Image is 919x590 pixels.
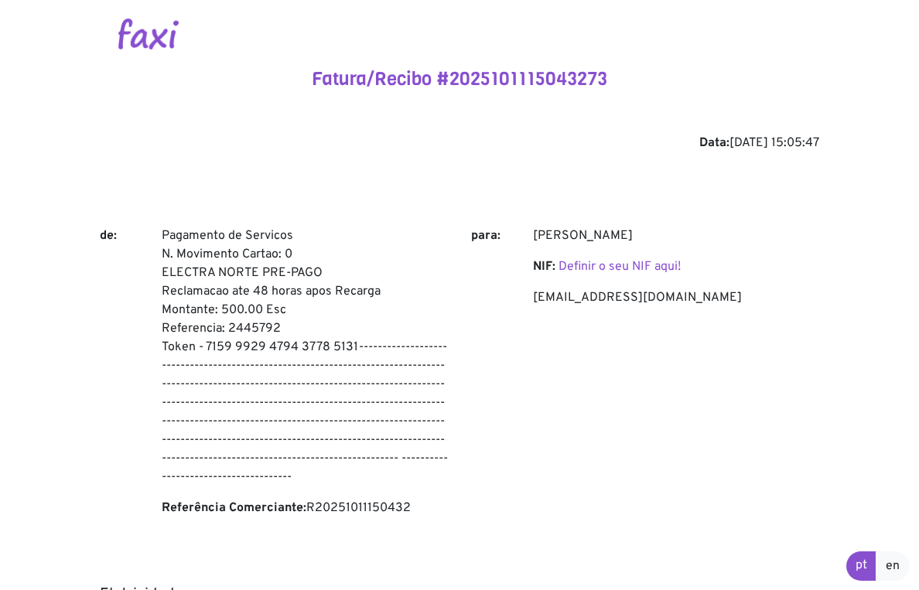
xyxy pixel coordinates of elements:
h4: Fatura/Recibo #2025101115043273 [100,68,819,90]
p: R20251011150432 [162,499,448,517]
p: [PERSON_NAME] [533,227,819,245]
a: Definir o seu NIF aqui! [559,259,681,275]
a: pt [846,551,876,581]
a: en [876,551,910,581]
b: Referência Comerciante: [162,500,306,516]
b: para: [471,228,500,244]
p: Pagamento de Servicos N. Movimento Cartao: 0 ELECTRA NORTE PRE-PAGO Reclamacao ate 48 horas apos ... [162,227,448,486]
div: [DATE] 15:05:47 [100,134,819,152]
b: NIF: [533,259,555,275]
p: [EMAIL_ADDRESS][DOMAIN_NAME] [533,288,819,307]
b: Data: [699,135,729,151]
b: de: [100,228,117,244]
